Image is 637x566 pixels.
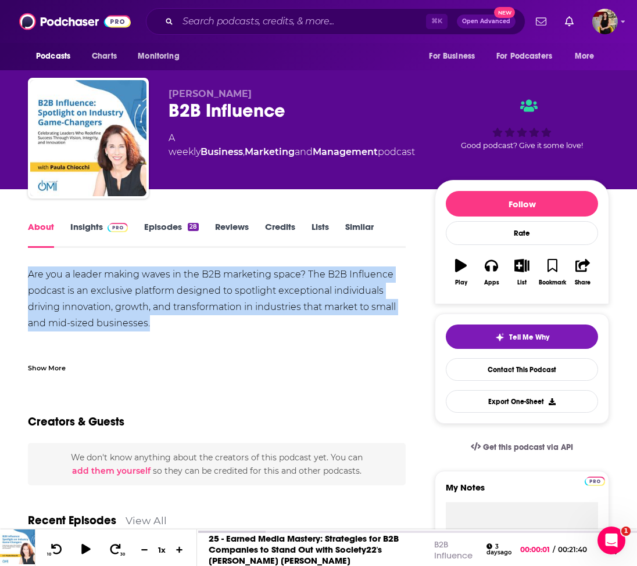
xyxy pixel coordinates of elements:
[592,9,618,34] span: Logged in as cassey
[489,45,569,67] button: open menu
[575,279,591,286] div: Share
[461,141,583,150] span: Good podcast? Give it some love!
[71,452,363,475] span: We don't know anything about the creators of this podcast yet . You can so they can be credited f...
[446,221,598,245] div: Rate
[146,8,525,35] div: Search podcasts, credits, & more...
[169,88,252,99] span: [PERSON_NAME]
[575,48,595,64] span: More
[169,131,416,159] div: A weekly podcast
[47,552,51,557] span: 10
[120,552,125,557] span: 30
[28,414,124,429] h2: Creators & Guests
[245,146,295,157] a: Marketing
[496,48,552,64] span: For Podcasters
[105,542,127,557] button: 30
[461,433,582,462] a: Get this podcast via API
[28,221,54,248] a: About
[295,146,313,157] span: and
[509,333,549,342] span: Tell Me Why
[138,48,179,64] span: Monitoring
[345,221,374,248] a: Similar
[201,146,243,157] a: Business
[446,482,598,502] label: My Notes
[70,221,128,248] a: InsightsPodchaser Pro
[455,279,467,286] div: Play
[429,48,475,64] span: For Business
[130,45,194,67] button: open menu
[483,442,573,452] span: Get this podcast via API
[188,223,199,231] div: 28
[126,514,167,527] a: View All
[178,12,426,31] input: Search podcasts, credits, & more...
[539,279,566,286] div: Bookmark
[567,45,609,67] button: open menu
[597,527,625,554] iframe: Intercom live chat
[209,533,399,566] a: 25 - Earned Media Mastery: Strategies for B2B Companies to Stand Out with Society22's [PERSON_NAM...
[560,12,578,31] a: Show notifications dropdown
[462,19,510,24] span: Open Advanced
[537,251,567,293] button: Bookmark
[446,358,598,381] a: Contact This Podcast
[446,325,598,349] button: tell me why sparkleTell Me Why
[152,545,172,554] div: 1 x
[592,9,618,34] img: User Profile
[486,543,511,556] div: 3 days ago
[592,9,618,34] button: Show profile menu
[517,279,527,286] div: List
[484,279,499,286] div: Apps
[313,146,378,157] a: Management
[28,266,406,413] div: Are you a leader making waves in the B2B marketing space? The B2B Influence podcast is an exclusi...
[435,88,609,160] div: Good podcast? Give it some love!
[531,12,551,31] a: Show notifications dropdown
[28,513,116,528] a: Recent Episodes
[265,221,295,248] a: Credits
[585,477,605,486] img: Podchaser Pro
[476,251,506,293] button: Apps
[243,146,245,157] span: ,
[568,251,598,293] button: Share
[507,251,537,293] button: List
[457,15,516,28] button: Open AdvancedNew
[520,545,553,554] span: 00:00:01
[84,45,124,67] a: Charts
[421,45,489,67] button: open menu
[426,14,448,29] span: ⌘ K
[30,80,146,196] img: B2B Influence
[215,221,249,248] a: Reviews
[553,545,555,554] span: /
[36,48,70,64] span: Podcasts
[72,466,151,475] button: add them yourself
[446,251,476,293] button: Play
[92,48,117,64] span: Charts
[45,542,67,557] button: 10
[446,390,598,413] button: Export One-Sheet
[108,223,128,232] img: Podchaser Pro
[446,191,598,217] button: Follow
[144,221,199,248] a: Episodes28
[585,475,605,486] a: Pro website
[434,539,473,561] a: B2B Influence
[495,333,504,342] img: tell me why sparkle
[494,7,515,18] span: New
[555,545,599,554] span: 00:21:40
[19,10,131,33] img: Podchaser - Follow, Share and Rate Podcasts
[312,221,329,248] a: Lists
[621,527,631,536] span: 1
[28,45,85,67] button: open menu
